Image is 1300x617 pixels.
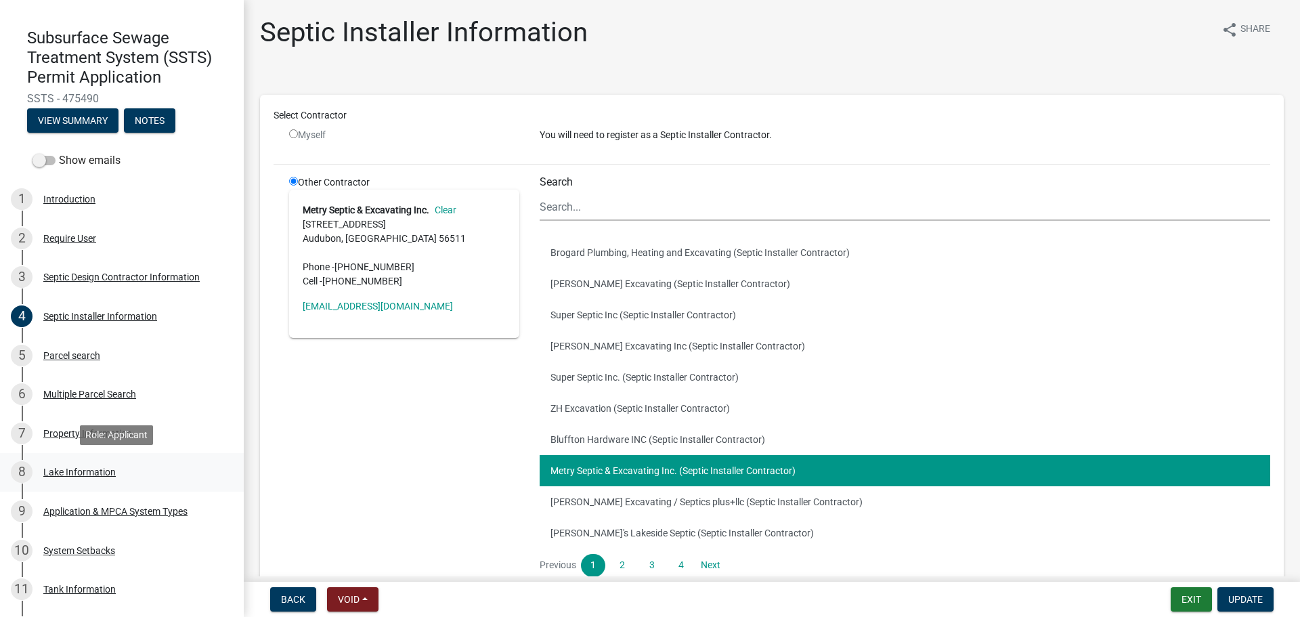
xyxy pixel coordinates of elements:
h4: Subsurface Sewage Treatment System (SSTS) Permit Application [27,28,233,87]
button: View Summary [27,108,118,133]
div: Myself [289,128,519,142]
button: Back [270,587,316,612]
div: 3 [11,266,32,288]
i: share [1221,22,1238,38]
a: Next [698,554,722,577]
a: Clear [429,205,456,215]
button: Void [327,587,378,612]
span: Update [1228,594,1263,605]
button: ZH Excavation (Septic Installer Contractor) [540,393,1270,424]
span: [PHONE_NUMBER] [322,276,402,286]
div: 8 [11,461,32,483]
a: 1 [581,554,605,577]
div: Other Contractor [279,175,529,610]
div: Parcel search [43,351,100,360]
label: Search [540,177,573,188]
div: 6 [11,383,32,405]
button: [PERSON_NAME]'s Lakeside Septic (Septic Installer Contractor) [540,517,1270,549]
button: shareShare [1211,16,1281,43]
abbr: Cell - [303,276,322,286]
button: Brogard Plumbing, Heating and Excavating (Septic Installer Contractor) [540,237,1270,268]
div: Lake Information [43,467,116,477]
button: Update [1217,587,1274,612]
div: Property Information [43,429,132,438]
div: Septic Design Contractor Information [43,272,200,282]
span: Void [338,594,360,605]
p: You will need to register as a Septic Installer Contractor. [540,128,1270,142]
div: 4 [11,305,32,327]
address: [STREET_ADDRESS] Audubon, [GEOGRAPHIC_DATA] 56511 [303,203,506,289]
input: Search... [540,193,1270,221]
abbr: Phone - [303,261,334,272]
a: [EMAIL_ADDRESS][DOMAIN_NAME] [303,301,453,312]
span: [PHONE_NUMBER] [334,261,414,272]
span: SSTS - 475490 [27,92,217,105]
div: 1 [11,188,32,210]
div: 2 [11,228,32,249]
button: [PERSON_NAME] Excavating / Septics plus+llc (Septic Installer Contractor) [540,486,1270,517]
div: Tank Information [43,584,116,594]
div: Septic Installer Information [43,312,157,321]
button: Notes [124,108,175,133]
div: 10 [11,540,32,561]
button: Metry Septic & Excavating Inc. (Septic Installer Contractor) [540,455,1270,486]
button: Exit [1171,587,1212,612]
a: 3 [640,554,664,577]
button: Super Septic Inc. (Septic Installer Contractor) [540,362,1270,393]
label: Show emails [32,152,121,169]
div: 11 [11,578,32,600]
button: Bluffton Hardware INC (Septic Installer Contractor) [540,424,1270,455]
h1: Septic Installer Information [260,16,588,49]
div: Introduction [43,194,95,204]
div: Multiple Parcel Search [43,389,136,399]
button: [PERSON_NAME] Excavating (Septic Installer Contractor) [540,268,1270,299]
div: 7 [11,423,32,444]
div: Role: Applicant [80,425,153,445]
a: 4 [669,554,693,577]
button: Super Septic Inc (Septic Installer Contractor) [540,299,1270,331]
strong: Metry Septic & Excavating Inc. [303,205,429,215]
span: Share [1240,22,1270,38]
nav: Page navigation [540,554,1270,577]
wm-modal-confirm: Summary [27,116,118,127]
div: 9 [11,501,32,522]
div: Application & MPCA System Types [43,507,188,516]
a: 2 [610,554,634,577]
div: Select Contractor [263,108,1280,123]
div: Require User [43,234,96,243]
wm-modal-confirm: Notes [124,116,175,127]
span: Back [281,594,305,605]
div: 5 [11,345,32,366]
div: System Setbacks [43,546,115,555]
button: [PERSON_NAME] Excavating Inc (Septic Installer Contractor) [540,331,1270,362]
